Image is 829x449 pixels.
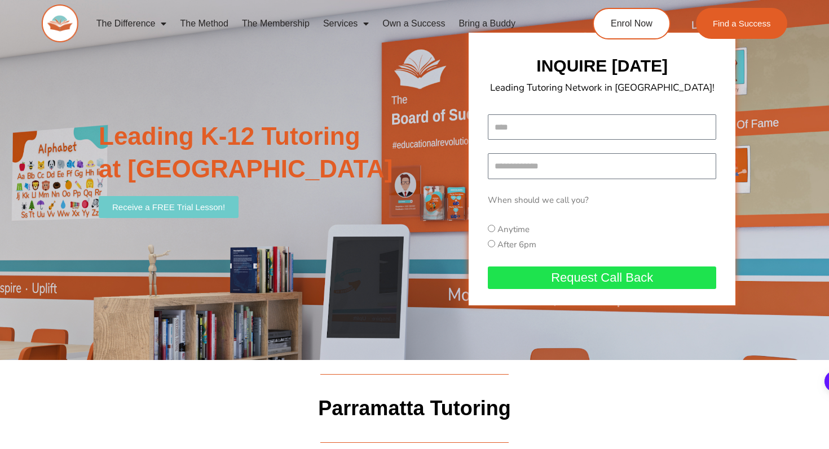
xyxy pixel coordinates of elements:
[551,272,653,284] span: Request Call Back
[235,11,316,37] a: The Membership
[90,11,550,37] nav: Menu
[713,19,771,28] span: Find a Success
[112,203,225,211] span: Receive a FREE Trial Lesson!
[90,11,174,37] a: The Difference
[99,196,239,218] a: Receive a FREE Trial Lesson!
[376,11,452,37] a: Own a Success
[173,11,235,37] a: The Method
[696,8,788,39] a: Find a Success
[488,266,716,289] button: Request Call Back
[316,11,376,37] a: Services
[99,120,463,184] h2: Leading K-12 Tutoring at [GEOGRAPHIC_DATA]
[593,8,671,39] a: Enrol Now
[497,239,536,250] label: After 6pm
[611,19,652,28] span: Enrol Now
[488,114,716,303] form: New Form
[497,224,530,235] label: Anytime
[474,55,730,77] h2: INQUIRE [DATE]
[452,11,522,37] a: Bring a Buddy
[485,193,719,208] div: When should we call you?
[6,394,823,423] h1: Parramatta Tutoring
[466,79,739,97] p: Leading Tutoring Network in [GEOGRAPHIC_DATA]!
